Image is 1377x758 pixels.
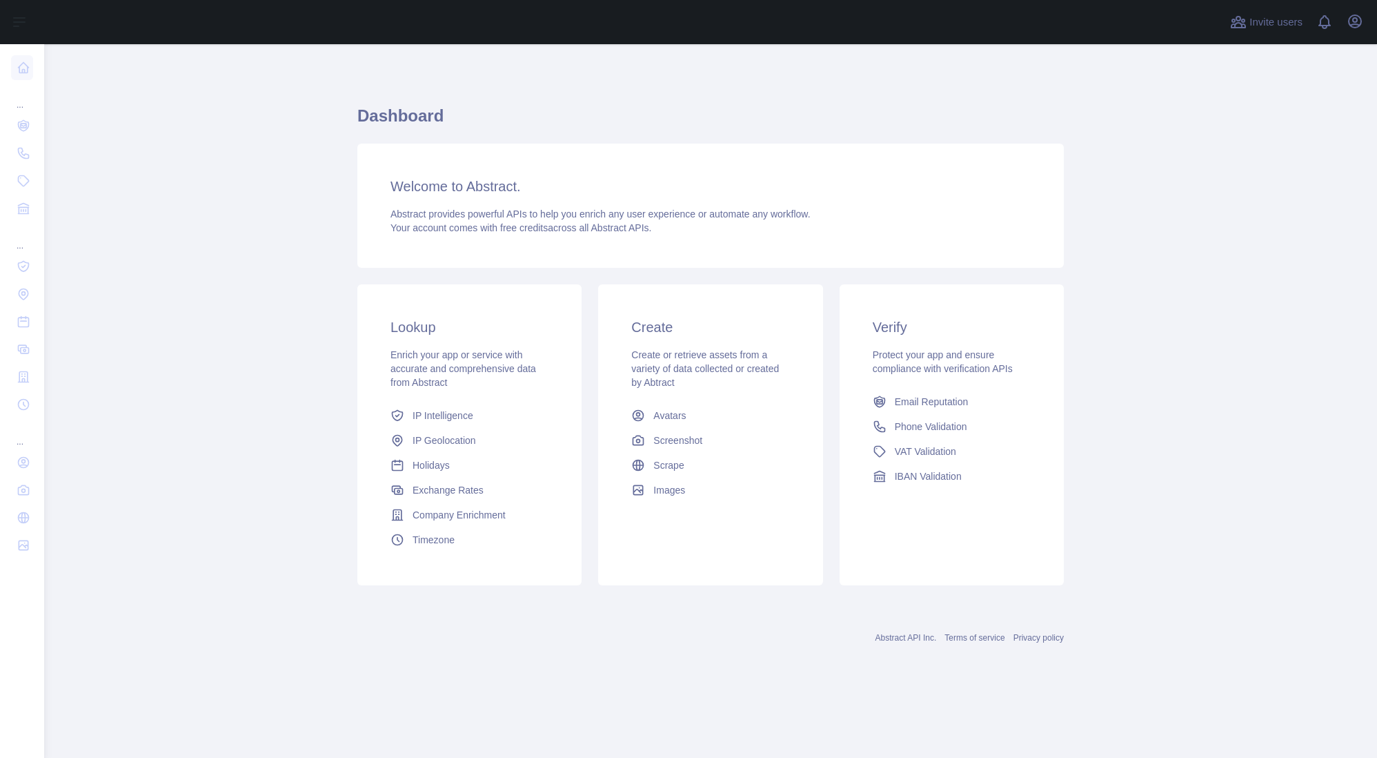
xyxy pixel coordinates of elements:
h3: Verify [873,318,1031,337]
span: Enrich your app or service with accurate and comprehensive data from Abstract [390,349,536,388]
span: IP Geolocation [413,434,476,447]
a: Privacy policy [1013,633,1064,643]
span: Exchange Rates [413,483,484,497]
span: Company Enrichment [413,508,506,522]
span: Protect your app and ensure compliance with verification APIs [873,349,1013,374]
span: Holidays [413,458,450,472]
span: Avatars [653,409,686,422]
h3: Welcome to Abstract. [390,177,1031,196]
a: Images [626,478,795,503]
a: Email Reputation [867,389,1036,414]
h3: Lookup [390,318,548,337]
span: Email Reputation [895,395,969,409]
span: Your account comes with across all Abstract APIs. [390,222,651,233]
a: Holidays [385,453,554,478]
a: Timezone [385,527,554,552]
span: IP Intelligence [413,409,473,422]
a: Scrape [626,453,795,478]
button: Invite users [1227,11,1305,33]
span: VAT Validation [895,445,956,458]
div: ... [11,420,33,447]
span: Create or retrieve assets from a variety of data collected or created by Abtract [631,349,779,388]
span: Images [653,483,685,497]
span: Abstract provides powerful APIs to help you enrich any user experience or automate any workflow. [390,208,811,220]
span: Invite users [1249,14,1302,30]
a: VAT Validation [867,439,1036,464]
a: Company Enrichment [385,503,554,527]
span: free credits [500,222,548,233]
div: ... [11,224,33,251]
h3: Create [631,318,789,337]
h1: Dashboard [357,105,1064,138]
a: IP Geolocation [385,428,554,453]
span: Screenshot [653,434,702,447]
div: ... [11,83,33,110]
a: Abstract API Inc. [875,633,937,643]
a: Screenshot [626,428,795,453]
a: Avatars [626,403,795,428]
a: Phone Validation [867,414,1036,439]
span: IBAN Validation [895,469,962,483]
a: Terms of service [944,633,1004,643]
span: Timezone [413,533,455,547]
a: Exchange Rates [385,478,554,503]
span: Scrape [653,458,684,472]
a: IP Intelligence [385,403,554,428]
span: Phone Validation [895,420,967,434]
a: IBAN Validation [867,464,1036,489]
